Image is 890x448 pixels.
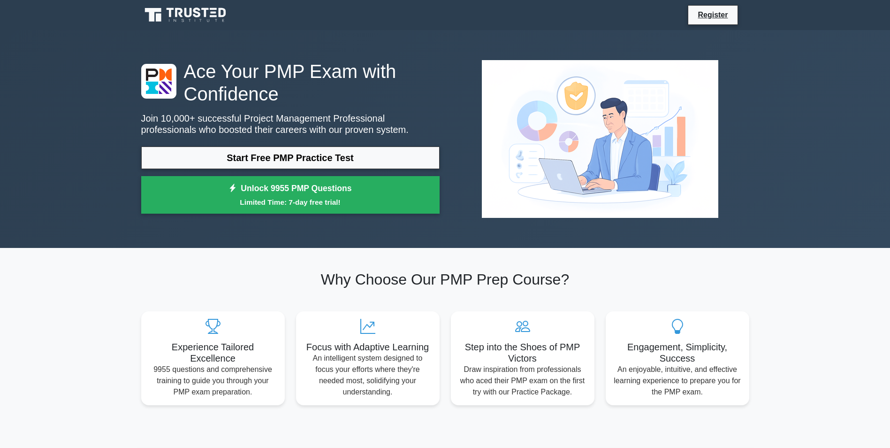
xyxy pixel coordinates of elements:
p: 9955 questions and comprehensive training to guide you through your PMP exam preparation. [149,364,277,398]
a: Start Free PMP Practice Test [141,147,440,169]
h2: Why Choose Our PMP Prep Course? [141,270,749,288]
a: Unlock 9955 PMP QuestionsLimited Time: 7-day free trial! [141,176,440,214]
h5: Engagement, Simplicity, Success [613,341,742,364]
img: Project Management Professional Preview [474,53,726,225]
p: An intelligent system designed to focus your efforts where they're needed most, solidifying your ... [304,353,432,398]
h5: Focus with Adaptive Learning [304,341,432,353]
p: Join 10,000+ successful Project Management Professional professionals who boosted their careers w... [141,113,440,135]
small: Limited Time: 7-day free trial! [153,197,428,208]
a: Register [692,9,733,21]
h1: Ace Your PMP Exam with Confidence [141,60,440,105]
h5: Experience Tailored Excellence [149,341,277,364]
h5: Step into the Shoes of PMP Victors [458,341,587,364]
p: An enjoyable, intuitive, and effective learning experience to prepare you for the PMP exam. [613,364,742,398]
p: Draw inspiration from professionals who aced their PMP exam on the first try with our Practice Pa... [458,364,587,398]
